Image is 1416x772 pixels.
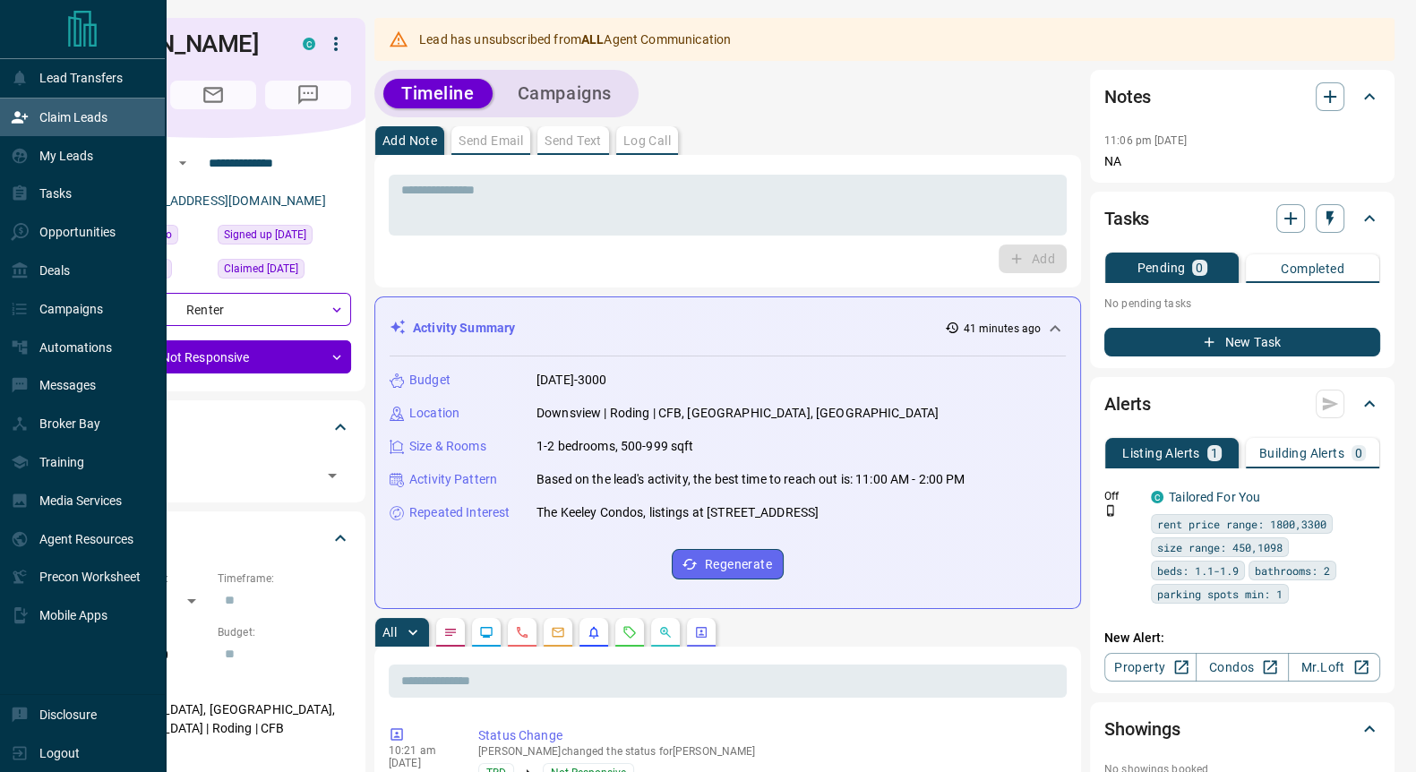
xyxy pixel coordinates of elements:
[218,225,351,250] div: Sun Aug 10 2025
[170,81,256,109] span: Email
[390,312,1066,345] div: Activity Summary41 minutes ago
[536,503,819,522] p: The Keeley Condos, listings at [STREET_ADDRESS]
[1355,447,1362,459] p: 0
[218,259,351,284] div: Mon Aug 11 2025
[409,404,459,423] p: Location
[265,81,351,109] span: Message
[1104,328,1380,356] button: New Task
[1104,653,1197,682] a: Property
[694,625,708,639] svg: Agent Actions
[1104,390,1151,418] h2: Alerts
[587,625,601,639] svg: Listing Alerts
[383,79,493,108] button: Timeline
[500,79,630,108] button: Campaigns
[1151,491,1163,503] div: condos.ca
[536,470,965,489] p: Based on the lead's activity, the best time to reach out is: 11:00 AM - 2:00 PM
[389,744,451,757] p: 10:21 am
[409,503,510,522] p: Repeated Interest
[1104,629,1380,648] p: New Alert:
[536,437,693,456] p: 1-2 bedrooms, 500-999 sqft
[1211,447,1218,459] p: 1
[1122,447,1200,459] p: Listing Alerts
[1104,715,1180,743] h2: Showings
[224,260,298,278] span: Claimed [DATE]
[1104,197,1380,240] div: Tasks
[672,549,784,579] button: Regenerate
[1137,262,1185,274] p: Pending
[1288,653,1380,682] a: Mr.Loft
[75,406,351,449] div: Tags
[1104,75,1380,118] div: Notes
[658,625,673,639] svg: Opportunities
[622,625,637,639] svg: Requests
[515,625,529,639] svg: Calls
[1157,538,1283,556] span: size range: 450,1098
[75,679,351,695] p: Areas Searched:
[218,624,351,640] p: Budget:
[75,695,351,743] p: [GEOGRAPHIC_DATA], [GEOGRAPHIC_DATA], [GEOGRAPHIC_DATA] | Roding | CFB
[1104,488,1140,504] p: Off
[382,626,397,639] p: All
[1104,382,1380,425] div: Alerts
[478,745,1060,758] p: [PERSON_NAME] changed the status for [PERSON_NAME]
[1157,562,1239,579] span: beds: 1.1-1.9
[1104,708,1380,751] div: Showings
[320,463,345,488] button: Open
[75,30,276,58] h1: [PERSON_NAME]
[218,570,351,587] p: Timeframe:
[536,371,606,390] p: [DATE]-3000
[1169,490,1260,504] a: Tailored For You
[551,625,565,639] svg: Emails
[419,23,731,56] div: Lead has unsubscribed from Agent Communication
[1157,515,1326,533] span: rent price range: 1800,3300
[409,470,497,489] p: Activity Pattern
[382,134,437,147] p: Add Note
[409,371,451,390] p: Budget
[409,437,486,456] p: Size & Rooms
[1196,653,1288,682] a: Condos
[1104,504,1117,517] svg: Push Notification Only
[536,404,939,423] p: Downsview | Roding | CFB, [GEOGRAPHIC_DATA], [GEOGRAPHIC_DATA]
[1104,134,1187,147] p: 11:06 pm [DATE]
[1104,290,1380,317] p: No pending tasks
[124,193,326,208] a: [EMAIL_ADDRESS][DOMAIN_NAME]
[963,321,1041,337] p: 41 minutes ago
[224,226,306,244] span: Signed up [DATE]
[1104,82,1151,111] h2: Notes
[303,38,315,50] div: condos.ca
[75,752,351,768] p: Motivation:
[75,293,351,326] div: Renter
[389,757,451,769] p: [DATE]
[1281,262,1344,275] p: Completed
[1259,447,1344,459] p: Building Alerts
[172,152,193,174] button: Open
[75,340,351,373] div: Not Responsive
[1255,562,1330,579] span: bathrooms: 2
[1104,152,1380,171] p: NA
[478,726,1060,745] p: Status Change
[1196,262,1203,274] p: 0
[1104,204,1149,233] h2: Tasks
[581,32,604,47] strong: ALL
[75,517,351,560] div: Criteria
[443,625,458,639] svg: Notes
[413,319,515,338] p: Activity Summary
[479,625,493,639] svg: Lead Browsing Activity
[1157,585,1283,603] span: parking spots min: 1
